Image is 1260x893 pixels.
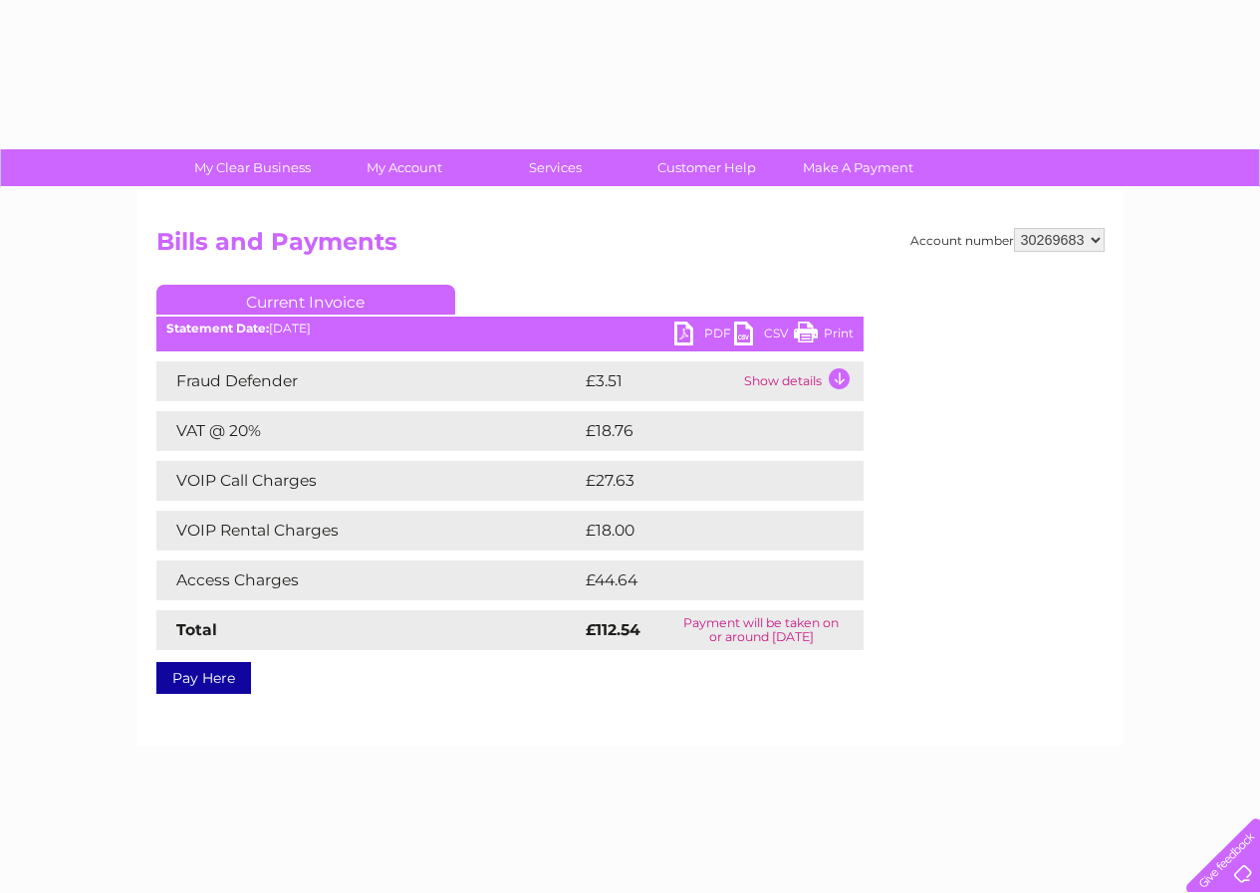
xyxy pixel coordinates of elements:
td: Fraud Defender [156,361,581,401]
td: Payment will be taken on or around [DATE] [659,610,863,650]
strong: Total [176,620,217,639]
td: VAT @ 20% [156,411,581,451]
a: Current Invoice [156,285,455,315]
a: CSV [734,322,794,350]
div: [DATE] [156,322,864,335]
h2: Bills and Payments [156,228,1105,266]
td: Show details [739,361,864,401]
td: £44.64 [581,560,825,600]
td: VOIP Call Charges [156,461,581,501]
td: £18.76 [581,411,822,451]
td: £18.00 [581,511,823,551]
a: Make A Payment [776,149,940,186]
a: Services [473,149,637,186]
a: Pay Here [156,662,251,694]
td: £3.51 [581,361,739,401]
td: Access Charges [156,560,581,600]
td: £27.63 [581,461,823,501]
strong: £112.54 [586,620,640,639]
a: Print [794,322,854,350]
td: VOIP Rental Charges [156,511,581,551]
a: PDF [674,322,734,350]
a: Customer Help [625,149,789,186]
a: My Account [322,149,486,186]
div: Account number [910,228,1105,252]
a: My Clear Business [170,149,335,186]
b: Statement Date: [166,321,269,335]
